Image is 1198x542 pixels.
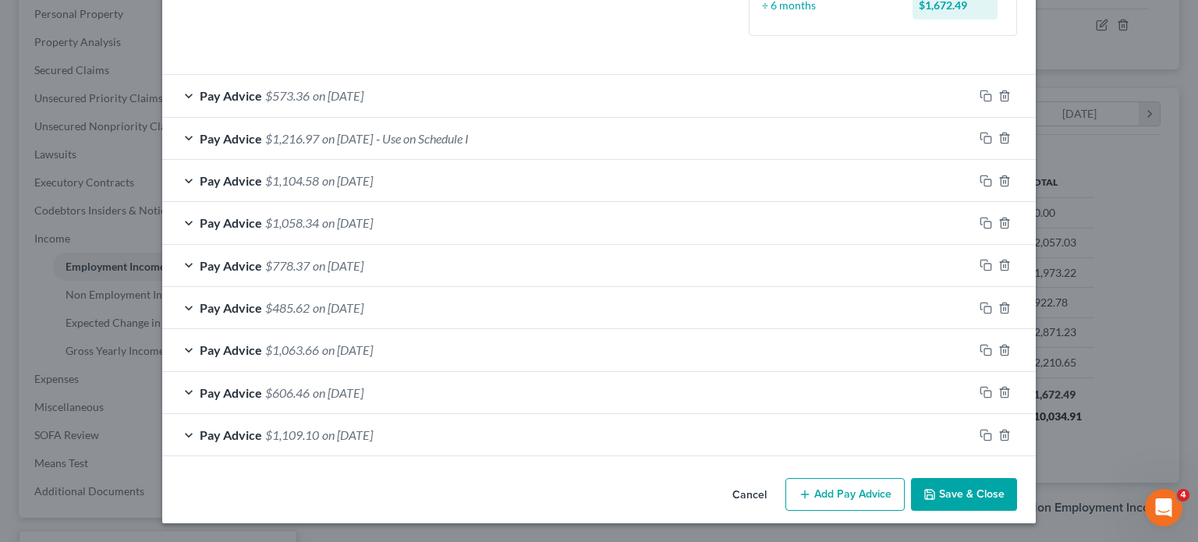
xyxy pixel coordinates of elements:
[265,385,310,400] span: $606.46
[200,88,262,103] span: Pay Advice
[785,478,905,511] button: Add Pay Advice
[313,88,363,103] span: on [DATE]
[265,300,310,315] span: $485.62
[265,427,319,442] span: $1,109.10
[911,478,1017,511] button: Save & Close
[200,427,262,442] span: Pay Advice
[720,480,779,511] button: Cancel
[265,215,319,230] span: $1,058.34
[322,173,373,188] span: on [DATE]
[313,300,363,315] span: on [DATE]
[200,131,262,146] span: Pay Advice
[265,173,319,188] span: $1,104.58
[376,131,469,146] span: - Use on Schedule I
[265,131,319,146] span: $1,216.97
[265,342,319,357] span: $1,063.66
[322,427,373,442] span: on [DATE]
[322,342,373,357] span: on [DATE]
[200,258,262,273] span: Pay Advice
[200,300,262,315] span: Pay Advice
[265,258,310,273] span: $778.37
[200,215,262,230] span: Pay Advice
[200,173,262,188] span: Pay Advice
[1145,489,1182,526] iframe: Intercom live chat
[322,131,373,146] span: on [DATE]
[200,342,262,357] span: Pay Advice
[313,258,363,273] span: on [DATE]
[313,385,363,400] span: on [DATE]
[265,88,310,103] span: $573.36
[322,215,373,230] span: on [DATE]
[200,385,262,400] span: Pay Advice
[1177,489,1189,501] span: 4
